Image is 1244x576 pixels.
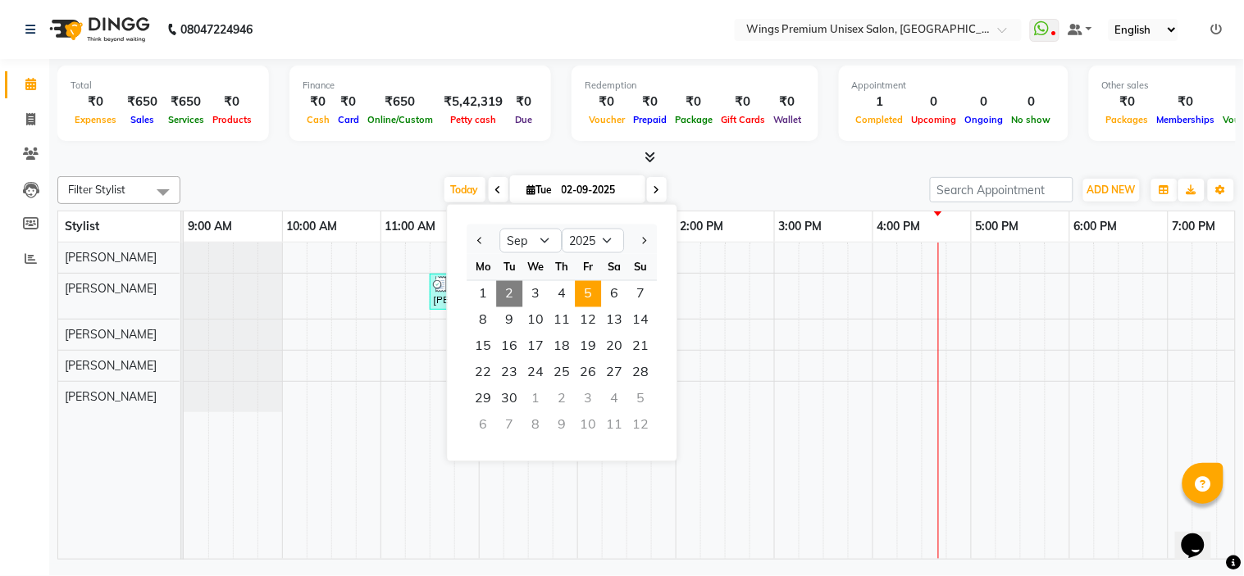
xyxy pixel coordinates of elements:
[496,333,522,360] div: Tuesday, September 16, 2025
[627,360,654,386] div: Sunday, September 28, 2025
[65,219,99,234] span: Stylist
[431,276,501,307] div: [PERSON_NAME], TK01, 11:30 AM-12:15 PM, Hair Cut - [DEMOGRAPHIC_DATA] (Wash & Styling) - Hair Sty...
[575,386,601,412] div: Friday, October 3, 2025
[671,93,717,111] div: ₹0
[444,177,485,202] span: Today
[303,114,334,125] span: Cash
[65,327,157,342] span: [PERSON_NAME]
[575,333,601,360] span: 19
[627,360,654,386] span: 28
[522,333,549,360] div: Wednesday, September 17, 2025
[522,412,549,438] div: Wednesday, October 8, 2025
[446,114,500,125] span: Petty cash
[470,307,496,333] div: Monday, September 8, 2025
[1153,114,1219,125] span: Memberships
[549,281,575,307] div: Thursday, September 4, 2025
[496,386,522,412] span: 30
[575,307,601,333] span: 12
[71,93,121,111] div: ₹0
[381,215,440,238] a: 11:00 AM
[473,228,487,254] button: Previous month
[930,177,1073,202] input: Search Appointment
[549,333,575,360] div: Thursday, September 18, 2025
[677,215,728,238] a: 2:00 PM
[1169,215,1220,238] a: 7:00 PM
[601,360,627,386] span: 27
[470,412,496,438] div: Monday, October 6, 2025
[303,79,538,93] div: Finance
[601,281,627,307] span: 6
[627,333,654,360] span: 21
[575,307,601,333] div: Friday, September 12, 2025
[522,254,549,280] div: We
[65,250,157,265] span: [PERSON_NAME]
[523,184,557,196] span: Tue
[71,79,256,93] div: Total
[601,386,627,412] div: Saturday, October 4, 2025
[496,281,522,307] div: Tuesday, September 2, 2025
[522,360,549,386] div: Wednesday, September 24, 2025
[769,93,805,111] div: ₹0
[121,93,164,111] div: ₹650
[575,360,601,386] div: Friday, September 26, 2025
[1153,93,1219,111] div: ₹0
[470,386,496,412] div: Monday, September 29, 2025
[1083,179,1140,202] button: ADD NEW
[65,281,157,296] span: [PERSON_NAME]
[585,114,629,125] span: Voucher
[629,114,671,125] span: Prepaid
[496,360,522,386] div: Tuesday, September 23, 2025
[499,229,562,253] select: Select month
[496,333,522,360] span: 16
[470,333,496,360] span: 15
[562,229,624,253] select: Select year
[363,93,437,111] div: ₹650
[496,386,522,412] div: Tuesday, September 30, 2025
[470,386,496,412] span: 29
[549,360,575,386] span: 25
[470,360,496,386] div: Monday, September 22, 2025
[334,114,363,125] span: Card
[575,360,601,386] span: 26
[522,281,549,307] div: Wednesday, September 3, 2025
[71,114,121,125] span: Expenses
[549,281,575,307] span: 4
[575,281,601,307] div: Friday, September 5, 2025
[575,333,601,360] div: Friday, September 19, 2025
[961,114,1008,125] span: Ongoing
[549,360,575,386] div: Thursday, September 25, 2025
[303,93,334,111] div: ₹0
[1087,184,1136,196] span: ADD NEW
[164,93,208,111] div: ₹650
[496,281,522,307] span: 2
[601,307,627,333] span: 13
[908,114,961,125] span: Upcoming
[852,114,908,125] span: Completed
[126,114,158,125] span: Sales
[549,386,575,412] div: Thursday, October 2, 2025
[601,360,627,386] div: Saturday, September 27, 2025
[671,114,717,125] span: Package
[437,93,509,111] div: ₹5,42,319
[852,79,1055,93] div: Appointment
[509,93,538,111] div: ₹0
[629,93,671,111] div: ₹0
[522,307,549,333] div: Wednesday, September 10, 2025
[627,412,654,438] div: Sunday, October 12, 2025
[601,333,627,360] span: 20
[627,307,654,333] div: Sunday, September 14, 2025
[184,215,236,238] a: 9:00 AM
[972,215,1023,238] a: 5:00 PM
[1102,114,1153,125] span: Packages
[717,93,769,111] div: ₹0
[1102,93,1153,111] div: ₹0
[470,360,496,386] span: 22
[496,307,522,333] span: 9
[1070,215,1122,238] a: 6:00 PM
[627,281,654,307] div: Sunday, September 7, 2025
[549,254,575,280] div: Th
[557,178,639,202] input: 2025-09-02
[68,183,125,196] span: Filter Stylist
[601,307,627,333] div: Saturday, September 13, 2025
[522,360,549,386] span: 24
